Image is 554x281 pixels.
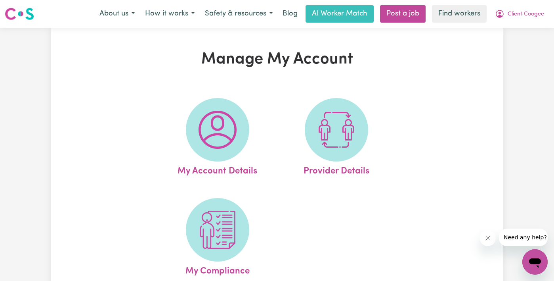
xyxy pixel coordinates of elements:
a: Provider Details [279,98,394,178]
button: My Account [490,6,549,22]
span: Client Coogee [508,10,544,19]
img: Careseekers logo [5,7,34,21]
a: Blog [278,5,302,23]
button: Safety & resources [200,6,278,22]
button: How it works [140,6,200,22]
a: Post a job [380,5,426,23]
iframe: Button to launch messaging window [522,249,548,275]
iframe: Message from company [499,229,548,246]
a: My Compliance [160,198,275,278]
a: My Account Details [160,98,275,178]
a: AI Worker Match [306,5,374,23]
h1: Manage My Account [131,50,423,69]
button: About us [94,6,140,22]
span: My Account Details [178,162,257,178]
span: My Compliance [185,262,250,278]
a: Find workers [432,5,487,23]
iframe: Close message [480,230,496,246]
a: Careseekers logo [5,5,34,23]
span: Provider Details [304,162,369,178]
